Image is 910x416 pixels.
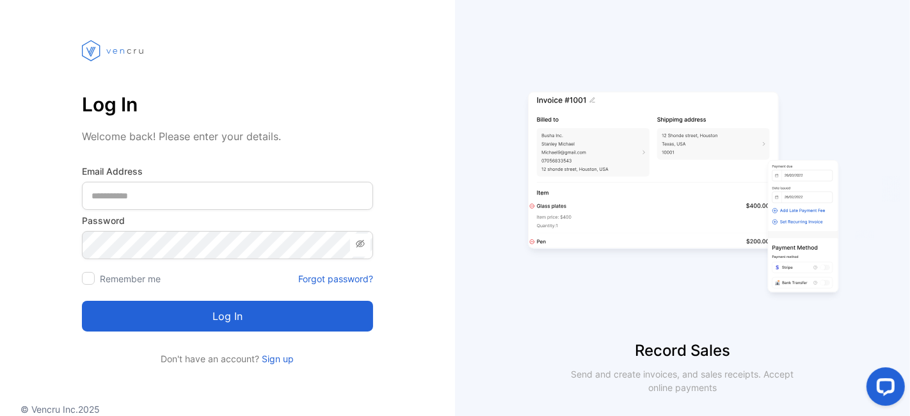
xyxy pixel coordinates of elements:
p: Send and create invoices, and sales receipts. Accept online payments [560,367,806,394]
img: vencru logo [82,16,146,85]
img: slider image [523,51,843,339]
label: Password [82,214,373,227]
p: Welcome back! Please enter your details. [82,129,373,144]
p: Log In [82,89,373,120]
a: Sign up [260,353,294,364]
button: Log in [82,301,373,332]
a: Forgot password? [298,272,373,285]
p: Record Sales [455,339,910,362]
label: Email Address [82,164,373,178]
iframe: LiveChat chat widget [856,362,910,416]
p: Don't have an account? [82,352,373,365]
label: Remember me [100,273,161,284]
